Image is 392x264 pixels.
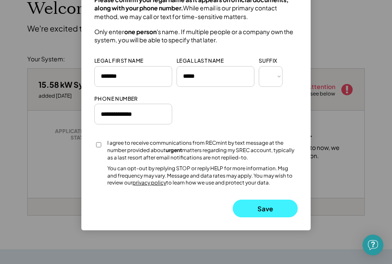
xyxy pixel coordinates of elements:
div: SUFFIX [259,57,277,65]
div: Open Intercom Messenger [363,235,383,255]
div: LEGAL FIRST NAME [94,57,143,65]
div: I agree to receive communications from RECmint by text message at the number provided about matte... [107,140,298,161]
div: PHONE NUMBER [94,95,138,103]
strong: urgent [166,147,182,153]
button: Save [233,200,298,217]
strong: one person [124,28,157,35]
div: LEGAL LAST NAME [177,57,224,65]
a: privacy policy [132,179,166,186]
h4: Only enter 's name. If multiple people or a company own the system, you will be able to specify t... [94,28,298,45]
div: You can opt-out by replying STOP or reply HELP for more information. Msg and frequency may vary. ... [107,165,298,187]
